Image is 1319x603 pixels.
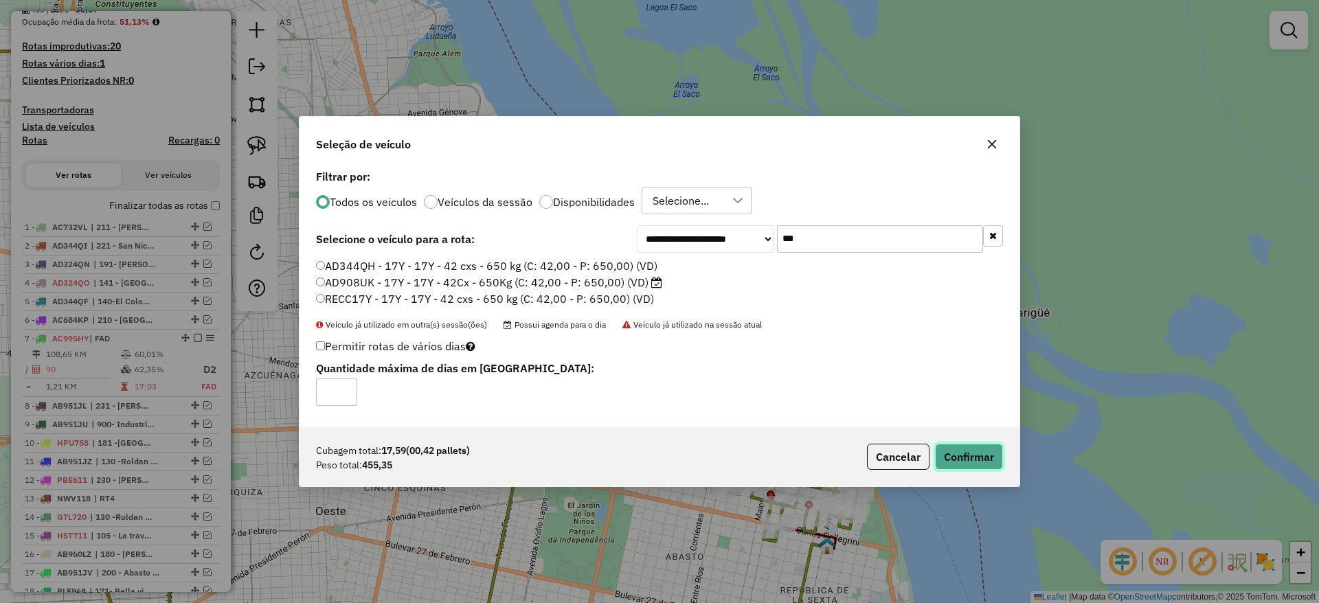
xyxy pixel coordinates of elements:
[316,261,325,270] input: AD344QH - 17Y - 17Y - 42 cxs - 650 kg (C: 42,00 - P: 650,00) (VD)
[381,444,470,458] strong: 17,59
[316,232,475,246] strong: Selecione o veículo para a rota:
[316,333,475,359] label: Permitir rotas de vários dias
[406,444,470,457] span: (00,42 pallets)
[316,274,662,291] label: AD908UK - 17Y - 17Y - 42Cx - 650Kg (C: 42,00 - P: 650,00) (VD)
[867,444,929,470] button: Cancelar
[648,187,714,214] div: Selecione...
[466,341,475,352] i: Selecione pelo menos um veículo
[362,458,392,473] strong: 455,35
[553,196,635,207] label: Disponibilidades
[316,319,487,330] span: Veículo já utilizado em outra(s) sessão(ões)
[330,196,417,207] label: Todos os veiculos
[935,444,1003,470] button: Confirmar
[316,458,362,473] span: Peso total:
[438,196,532,207] label: Veículos da sessão
[316,168,1003,185] label: Filtrar por:
[651,277,662,288] i: Possui agenda para o dia
[316,277,325,286] input: AD908UK - 17Y - 17Y - 42Cx - 650Kg (C: 42,00 - P: 650,00) (VD)
[316,294,325,303] input: RECC17Y - 17Y - 17Y - 42 cxs - 650 kg (C: 42,00 - P: 650,00) (VD)
[504,319,606,330] span: Possui agenda para o dia
[316,136,411,152] span: Seleção de veículo
[316,341,325,350] input: Permitir rotas de vários dias
[316,291,654,307] label: RECC17Y - 17Y - 17Y - 42 cxs - 650 kg (C: 42,00 - P: 650,00) (VD)
[316,360,769,376] label: Quantidade máxima de dias em [GEOGRAPHIC_DATA]:
[622,319,762,330] span: Veículo já utilizado na sessão atual
[316,444,381,458] span: Cubagem total:
[316,258,657,274] label: AD344QH - 17Y - 17Y - 42 cxs - 650 kg (C: 42,00 - P: 650,00) (VD)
